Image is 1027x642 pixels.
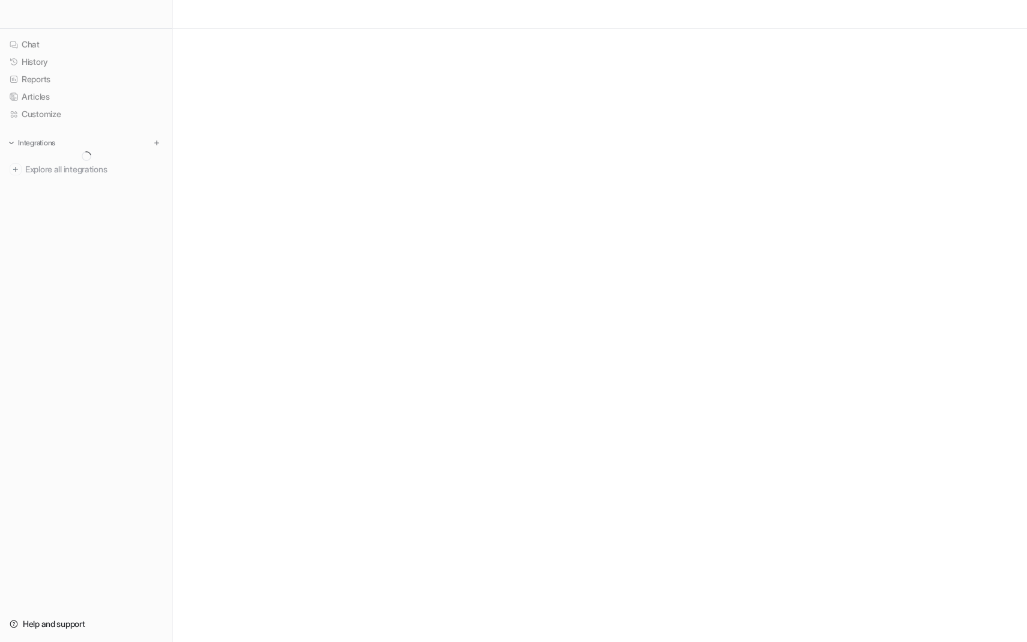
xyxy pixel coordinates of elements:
[18,138,55,148] p: Integrations
[5,106,168,123] a: Customize
[5,88,168,105] a: Articles
[7,139,16,147] img: expand menu
[10,163,22,175] img: explore all integrations
[5,36,168,53] a: Chat
[5,137,59,149] button: Integrations
[25,160,163,179] span: Explore all integrations
[5,161,168,178] a: Explore all integrations
[153,139,161,147] img: menu_add.svg
[5,616,168,632] a: Help and support
[5,71,168,88] a: Reports
[5,53,168,70] a: History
